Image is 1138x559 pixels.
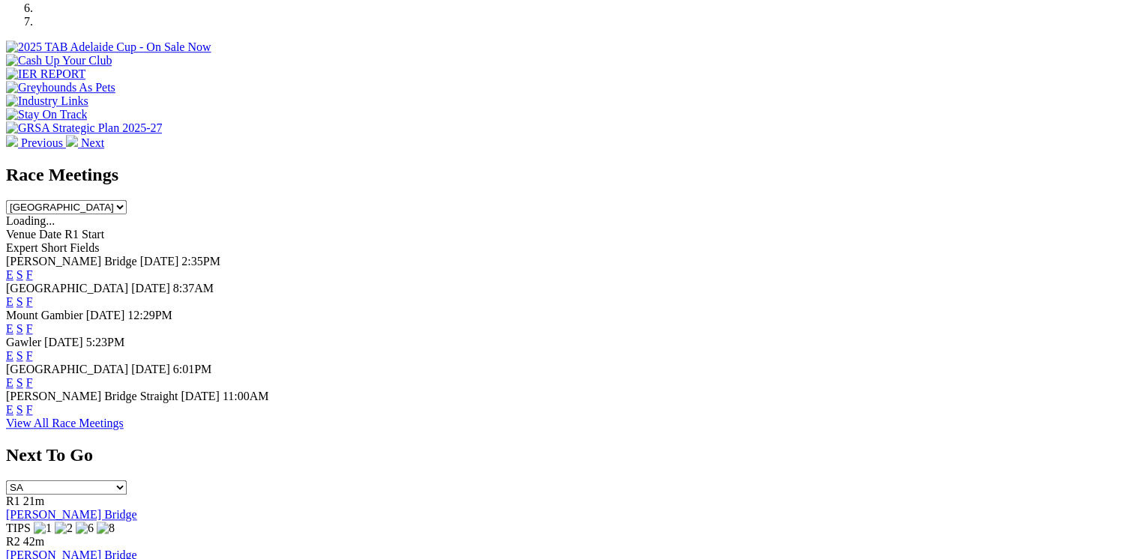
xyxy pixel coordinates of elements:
span: Mount Gambier [6,309,83,321]
img: IER REPORT [6,67,85,81]
span: Loading... [6,214,55,227]
img: 8 [97,522,115,535]
a: S [16,322,23,335]
a: F [26,295,33,308]
img: 2025 TAB Adelaide Cup - On Sale Now [6,40,211,54]
span: Date [39,228,61,241]
a: E [6,376,13,389]
span: [DATE] [131,363,170,375]
img: Greyhounds As Pets [6,81,115,94]
a: S [16,403,23,416]
a: E [6,268,13,281]
a: F [26,376,33,389]
span: Next [81,136,104,149]
img: Cash Up Your Club [6,54,112,67]
span: Short [41,241,67,254]
a: E [6,322,13,335]
img: chevron-left-pager-white.svg [6,135,18,147]
span: R1 Start [64,228,104,241]
a: F [26,322,33,335]
a: S [16,295,23,308]
span: 8:37AM [173,282,214,294]
img: chevron-right-pager-white.svg [66,135,78,147]
span: [DATE] [86,309,125,321]
span: Expert [6,241,38,254]
img: Industry Links [6,94,88,108]
a: F [26,349,33,362]
a: S [16,376,23,389]
a: E [6,295,13,308]
img: 1 [34,522,52,535]
span: 21m [23,495,44,507]
img: 2 [55,522,73,535]
span: 2:35PM [181,255,220,268]
span: [PERSON_NAME] Bridge [6,255,137,268]
a: F [26,268,33,281]
a: F [26,403,33,416]
a: View All Race Meetings [6,417,124,429]
span: [GEOGRAPHIC_DATA] [6,363,128,375]
span: Fields [70,241,99,254]
span: [PERSON_NAME] Bridge Straight [6,390,178,402]
span: Gawler [6,336,41,348]
a: E [6,349,13,362]
span: [DATE] [44,336,83,348]
a: S [16,268,23,281]
img: Stay On Track [6,108,87,121]
span: TIPS [6,522,31,534]
a: [PERSON_NAME] Bridge [6,508,137,521]
span: R2 [6,535,20,548]
span: 5:23PM [86,336,125,348]
span: [DATE] [140,255,179,268]
a: Previous [6,136,66,149]
span: 11:00AM [223,390,269,402]
span: Previous [21,136,63,149]
img: 6 [76,522,94,535]
span: R1 [6,495,20,507]
span: [DATE] [131,282,170,294]
h2: Next To Go [6,445,1132,465]
h2: Race Meetings [6,165,1132,185]
span: 12:29PM [127,309,172,321]
span: 42m [23,535,44,548]
a: Next [66,136,104,149]
a: S [16,349,23,362]
span: 6:01PM [173,363,212,375]
span: [GEOGRAPHIC_DATA] [6,282,128,294]
span: Venue [6,228,36,241]
a: E [6,403,13,416]
img: GRSA Strategic Plan 2025-27 [6,121,162,135]
span: [DATE] [181,390,220,402]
